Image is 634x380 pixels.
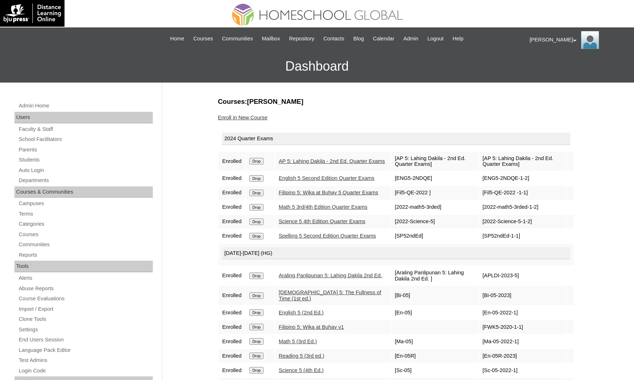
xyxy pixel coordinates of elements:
[218,349,245,363] td: Enrolled
[249,218,263,225] input: Drop
[218,363,245,377] td: Enrolled
[391,349,478,363] td: [En-05R]
[14,112,153,123] div: Users
[279,353,324,359] a: Reading 5 (3rd ed.)
[4,50,630,83] h3: Dashboard
[479,215,566,229] td: [2022-Science-5-1-2]
[279,233,376,239] a: Spelling 5 Second Edition Quarter Exams
[289,35,314,43] span: Repository
[249,309,263,316] input: Drop
[222,133,570,145] div: 2024 Quarter Exams
[218,286,245,305] td: Enrolled
[18,274,153,283] a: Alerts
[391,306,478,319] td: [En-05]
[18,335,153,344] a: End Users Session
[258,35,284,43] a: Mailbox
[218,115,267,120] a: Enroll in New Course
[453,35,464,43] span: Help
[249,324,263,330] input: Drop
[18,305,153,314] a: Import / Export
[427,35,444,43] span: Logout
[424,35,447,43] a: Logout
[403,35,418,43] span: Admin
[529,31,627,49] div: [PERSON_NAME]
[218,320,245,334] td: Enrolled
[18,101,153,110] a: Admin Home
[479,349,566,363] td: [En-05R-2023]
[18,315,153,324] a: Clone Tools
[320,35,348,43] a: Contacts
[479,306,566,319] td: [En-05-2022-1]
[193,35,213,43] span: Courses
[479,152,566,171] td: [AP 5: Lahing Dakila - 2nd Ed. Quarter Exams]
[262,35,280,43] span: Mailbox
[218,200,245,214] td: Enrolled
[249,190,263,196] input: Drop
[479,286,566,305] td: [Bi-05-2023]
[391,335,478,348] td: [Ma-05]
[391,186,478,200] td: [Fil5-QE-2022 ]
[18,125,153,134] a: Faculty & Staff
[323,35,344,43] span: Contacts
[18,135,153,144] a: School Facilitators
[353,35,364,43] span: Blog
[479,320,566,334] td: [FWK5-2020-1-1]
[18,199,153,208] a: Campuses
[249,273,263,279] input: Drop
[249,233,263,239] input: Drop
[218,97,575,106] h3: Courses:[PERSON_NAME]
[18,176,153,185] a: Departments
[449,35,467,43] a: Help
[18,145,153,154] a: Parents
[18,166,153,175] a: Auto Login
[222,35,253,43] span: Communities
[279,290,381,301] a: [DEMOGRAPHIC_DATA] 5: The Fullness of Time (1st ed.)
[218,215,245,229] td: Enrolled
[218,186,245,200] td: Enrolled
[391,229,478,243] td: [SP52ndEd]
[391,286,478,305] td: [Bi-05]
[14,261,153,272] div: Tools
[279,158,385,164] a: AP 5: Lahing Dakila - 2nd Ed. Quarter Exams
[18,220,153,229] a: Categories
[391,363,478,377] td: [Sc-05]
[18,209,153,218] a: Terms
[350,35,367,43] a: Blog
[391,152,478,171] td: [AP 5: Lahing Dakila - 2nd Ed. Quarter Exams]
[249,292,263,299] input: Drop
[18,294,153,303] a: Course Evaluations
[18,356,153,365] a: Test Admins
[249,353,263,359] input: Drop
[190,35,217,43] a: Courses
[218,306,245,319] td: Enrolled
[218,229,245,243] td: Enrolled
[285,35,318,43] a: Repository
[279,175,374,181] a: English 5 Second Edition Quarter Exams
[18,240,153,249] a: Communities
[18,346,153,355] a: Language Pack Editor
[391,172,478,185] td: [ENG5-2NDQE]
[479,335,566,348] td: [Ma-05-2022-1]
[391,200,478,214] td: [2022-math5-3rded]
[218,172,245,185] td: Enrolled
[279,324,344,330] a: Filipino 5: Wika at Buhay v1
[18,230,153,239] a: Courses
[279,204,367,210] a: Math 5 3rd/4th Edition Quarter Exams
[18,284,153,293] a: Abuse Reports
[18,325,153,334] a: Settings
[4,4,61,23] img: logo-white.png
[249,158,263,164] input: Drop
[18,366,153,375] a: Login Code
[249,367,263,374] input: Drop
[479,266,566,285] td: [APLDI-2023-5]
[279,339,317,344] a: Math 5 (3rd Ed.)
[218,152,245,171] td: Enrolled
[18,251,153,260] a: Reports
[170,35,184,43] span: Home
[222,247,570,260] div: [DATE]-[DATE] (HG)
[279,310,324,315] a: English 5 (2nd Ed.)
[479,186,566,200] td: [Fil5-QE-2022 -1-1]
[479,229,566,243] td: [SP52ndEd-1-1]
[167,35,188,43] a: Home
[391,266,478,285] td: [Araling Panlipunan 5: Lahing Dakila 2nd Ed. ]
